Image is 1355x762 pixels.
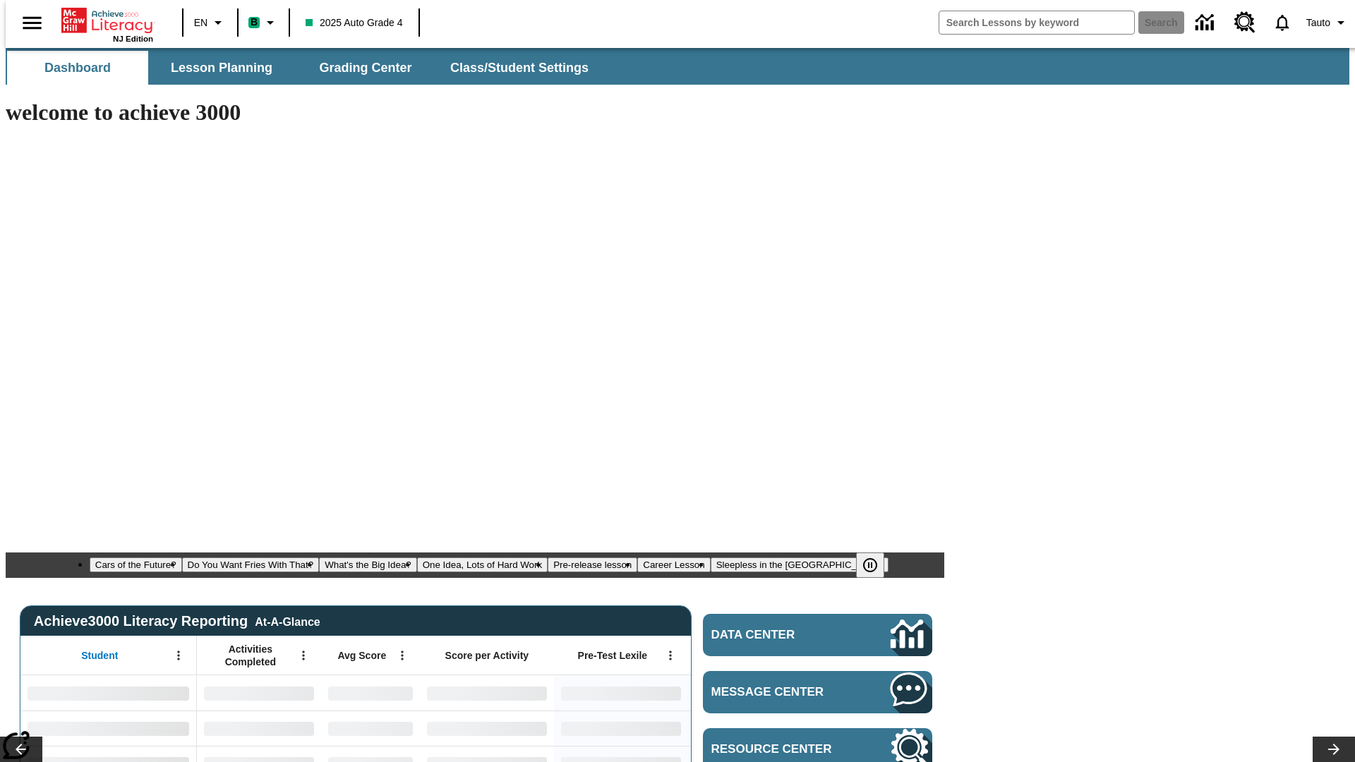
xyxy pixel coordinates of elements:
[44,60,111,76] span: Dashboard
[548,557,637,572] button: Slide 5 Pre-release lesson
[321,710,420,746] div: No Data,
[319,557,417,572] button: Slide 3 What's the Big Idea?
[11,2,53,44] button: Open side menu
[392,645,413,666] button: Open Menu
[703,614,932,656] a: Data Center
[295,51,436,85] button: Grading Center
[578,649,648,662] span: Pre-Test Lexile
[293,645,314,666] button: Open Menu
[1301,10,1355,35] button: Profile/Settings
[660,645,681,666] button: Open Menu
[151,51,292,85] button: Lesson Planning
[34,613,320,629] span: Achieve3000 Literacy Reporting
[703,671,932,713] a: Message Center
[90,557,182,572] button: Slide 1 Cars of the Future?
[168,645,189,666] button: Open Menu
[319,60,411,76] span: Grading Center
[171,60,272,76] span: Lesson Planning
[243,10,284,35] button: Boost Class color is mint green. Change class color
[306,16,403,30] span: 2025 Auto Grade 4
[711,628,843,642] span: Data Center
[1226,4,1264,42] a: Resource Center, Will open in new tab
[7,51,148,85] button: Dashboard
[321,675,420,710] div: No Data,
[711,685,848,699] span: Message Center
[1313,737,1355,762] button: Lesson carousel, Next
[61,5,153,43] div: Home
[337,649,386,662] span: Avg Score
[6,51,601,85] div: SubNavbar
[450,60,589,76] span: Class/Student Settings
[188,10,233,35] button: Language: EN, Select a language
[113,35,153,43] span: NJ Edition
[194,16,207,30] span: EN
[6,48,1349,85] div: SubNavbar
[61,6,153,35] a: Home
[1306,16,1330,30] span: Tauto
[182,557,320,572] button: Slide 2 Do You Want Fries With That?
[711,742,848,756] span: Resource Center
[251,13,258,31] span: B
[417,557,548,572] button: Slide 4 One Idea, Lots of Hard Work
[939,11,1134,34] input: search field
[1264,4,1301,41] a: Notifications
[439,51,600,85] button: Class/Student Settings
[445,649,529,662] span: Score per Activity
[856,552,884,578] button: Pause
[856,552,898,578] div: Pause
[6,99,944,126] h1: welcome to achieve 3000
[255,613,320,629] div: At-A-Glance
[197,710,321,746] div: No Data,
[197,675,321,710] div: No Data,
[711,557,889,572] button: Slide 7 Sleepless in the Animal Kingdom
[637,557,710,572] button: Slide 6 Career Lesson
[204,643,297,668] span: Activities Completed
[81,649,118,662] span: Student
[1187,4,1226,42] a: Data Center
